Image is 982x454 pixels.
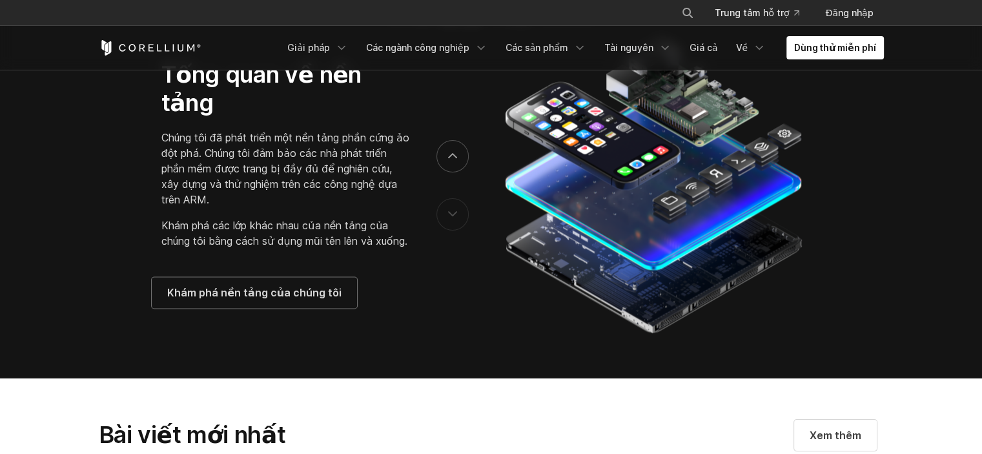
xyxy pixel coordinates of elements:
a: Trang chủ Corellium [99,40,201,56]
a: Khám phá nền tảng của chúng tôi [152,277,357,308]
font: Tài nguyên [604,42,653,53]
button: trước [436,198,469,231]
font: Giá cả [690,42,718,53]
div: Menu điều hướng [280,36,883,59]
font: Khám phá các lớp khác nhau của nền tảng của chúng tôi bằng cách sử dụng mũi tên lên và xuống. [161,219,407,247]
a: Ghé thăm blog của chúng tôi [794,420,877,451]
font: Trung tâm hỗ trợ [715,7,789,18]
font: Dùng thử miễn phí [794,42,875,53]
button: Tìm kiếm [676,1,699,25]
font: Chúng tôi đã phát triển một nền tảng phần cứng ảo đột phá. Chúng tôi đảm bảo các nhà phát triển p... [161,131,409,206]
font: Tổng quan về nền tảng [161,60,362,117]
font: Các ngành công nghiệp [366,42,469,53]
font: Giải pháp [287,42,330,53]
font: Bài viết mới nhất [99,420,286,448]
div: Menu điều hướng [666,1,883,25]
font: Đăng nhập [825,7,873,18]
font: Xem thêm [810,429,861,442]
font: Về [735,42,748,53]
button: Kế tiếp [436,140,469,172]
font: Các sản phẩm [506,42,568,53]
img: Corellium_Platform_RPI_Full_470 [498,34,806,337]
font: Khám phá nền tảng của chúng tôi [167,286,342,299]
